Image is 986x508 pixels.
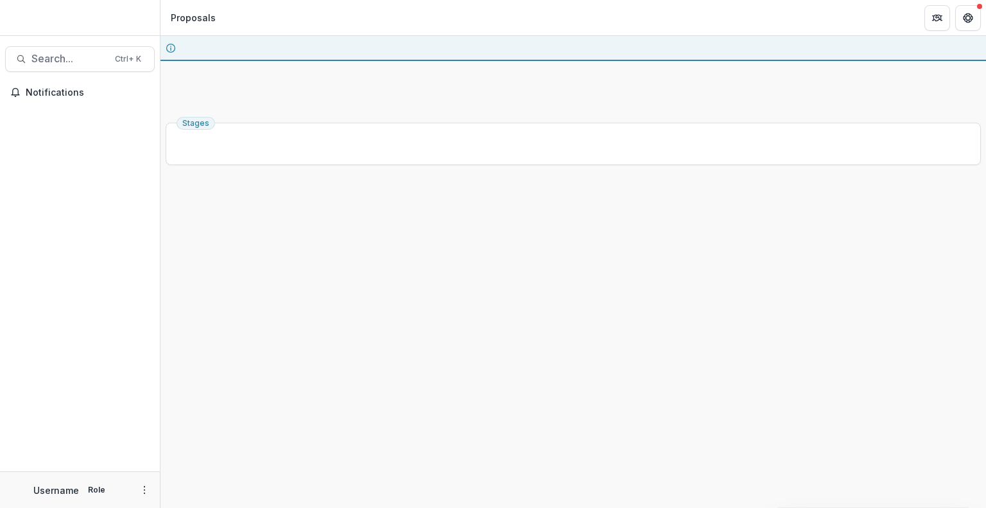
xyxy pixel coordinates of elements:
button: Notifications [5,82,155,103]
div: Proposals [171,11,216,24]
p: Role [84,484,109,496]
span: Stages [182,119,209,128]
span: Search... [31,53,107,65]
button: Get Help [955,5,981,31]
nav: breadcrumb [166,8,221,27]
button: More [137,482,152,498]
button: Search... [5,46,155,72]
button: Partners [924,5,950,31]
p: Username [33,484,79,497]
span: Notifications [26,87,150,98]
div: Ctrl + K [112,52,144,66]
